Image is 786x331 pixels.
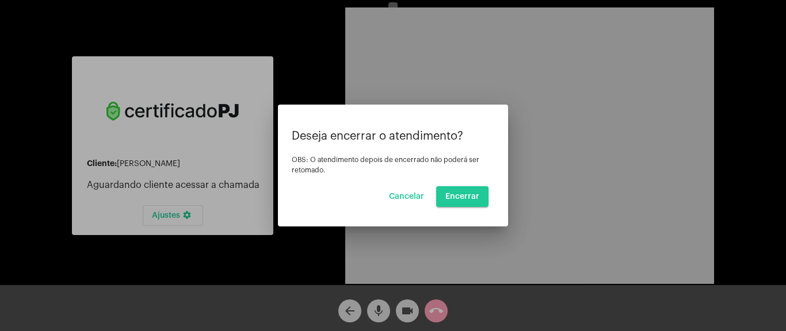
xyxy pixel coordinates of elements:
span: OBS: O atendimento depois de encerrado não poderá ser retomado. [292,156,479,174]
button: Encerrar [436,186,489,207]
button: Cancelar [380,186,433,207]
span: Cancelar [389,193,424,201]
span: Encerrar [445,193,479,201]
p: Deseja encerrar o atendimento? [292,130,494,143]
